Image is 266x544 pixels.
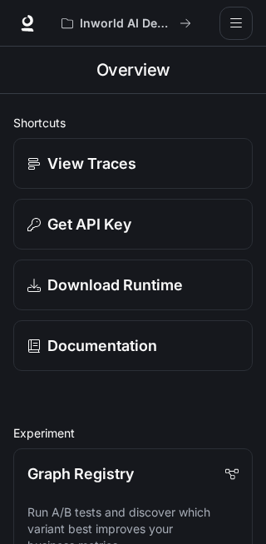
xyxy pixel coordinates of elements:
[13,320,253,371] a: Documentation
[27,462,134,485] p: Graph Registry
[80,17,173,31] p: Inworld AI Demos
[13,260,253,310] a: Download Runtime
[47,152,136,175] p: View Traces
[13,138,253,189] a: View Traces
[13,424,253,442] h2: Experiment
[219,7,253,40] button: open drawer
[47,213,131,235] p: Get API Key
[13,199,253,250] button: Get API Key
[47,334,157,357] p: Documentation
[96,53,170,87] h1: Overview
[54,7,199,40] button: All workspaces
[47,274,183,296] p: Download Runtime
[13,114,253,131] h2: Shortcuts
